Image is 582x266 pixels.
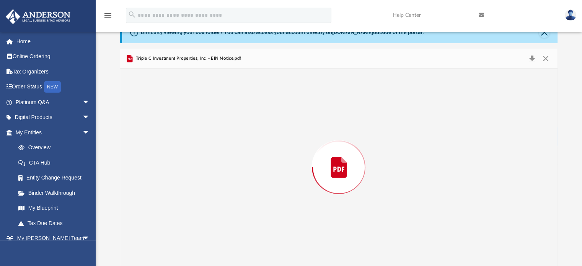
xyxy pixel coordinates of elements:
[82,125,98,140] span: arrow_drop_down
[82,95,98,110] span: arrow_drop_down
[5,64,101,79] a: Tax Organizers
[141,28,424,36] div: Difficulty viewing your box folder? You can also access your account directly on outside of the p...
[525,53,539,64] button: Download
[11,215,101,231] a: Tax Due Dates
[565,10,576,21] img: User Pic
[5,110,101,125] a: Digital Productsarrow_drop_down
[11,170,101,186] a: Entity Change Request
[5,34,101,49] a: Home
[5,49,101,64] a: Online Ordering
[332,29,373,35] a: [DOMAIN_NAME]
[11,201,98,216] a: My Blueprint
[11,155,101,170] a: CTA Hub
[5,79,101,95] a: Order StatusNEW
[134,55,241,62] span: Triple C Investment Properties, Inc. - EIN Notice.pdf
[5,231,98,246] a: My [PERSON_NAME] Teamarrow_drop_down
[5,95,101,110] a: Platinum Q&Aarrow_drop_down
[103,11,112,20] i: menu
[11,140,101,155] a: Overview
[539,53,553,64] button: Close
[103,15,112,20] a: menu
[128,10,136,19] i: search
[82,110,98,126] span: arrow_drop_down
[11,185,101,201] a: Binder Walkthrough
[3,9,73,24] img: Anderson Advisors Platinum Portal
[82,231,98,246] span: arrow_drop_down
[44,81,61,93] div: NEW
[539,27,549,38] button: Close
[5,125,101,140] a: My Entitiesarrow_drop_down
